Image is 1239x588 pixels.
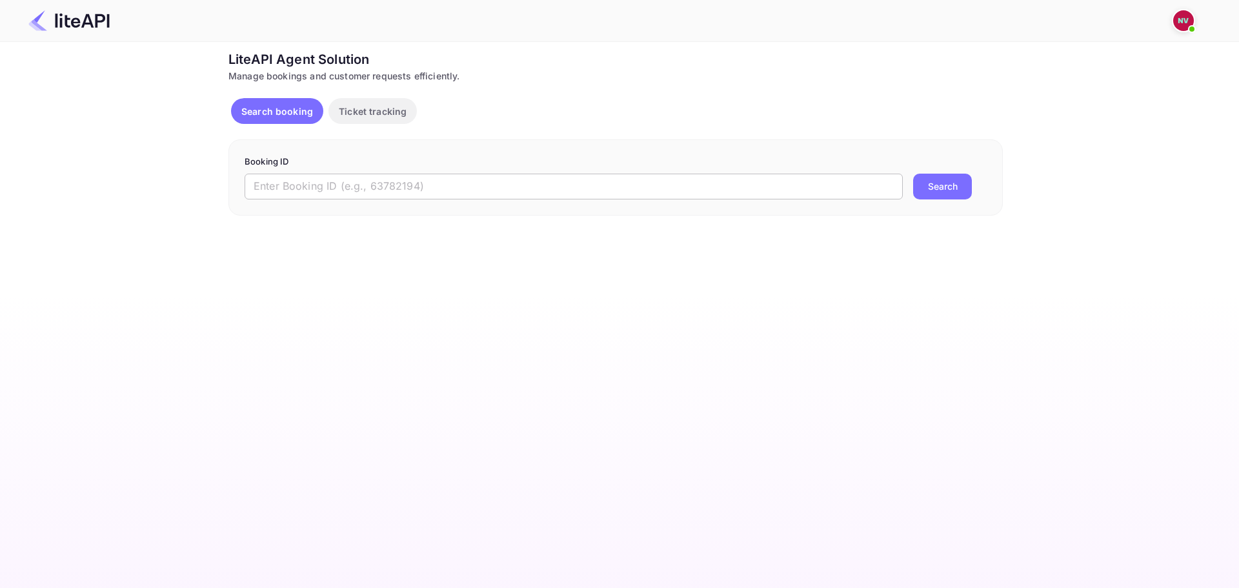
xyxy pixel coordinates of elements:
button: Search [913,174,972,199]
div: Manage bookings and customer requests efficiently. [228,69,1003,83]
img: LiteAPI Logo [28,10,110,31]
img: Nicholas Valbusa [1173,10,1194,31]
p: Ticket tracking [339,105,407,118]
p: Booking ID [245,156,987,168]
p: Search booking [241,105,313,118]
div: LiteAPI Agent Solution [228,50,1003,69]
input: Enter Booking ID (e.g., 63782194) [245,174,903,199]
